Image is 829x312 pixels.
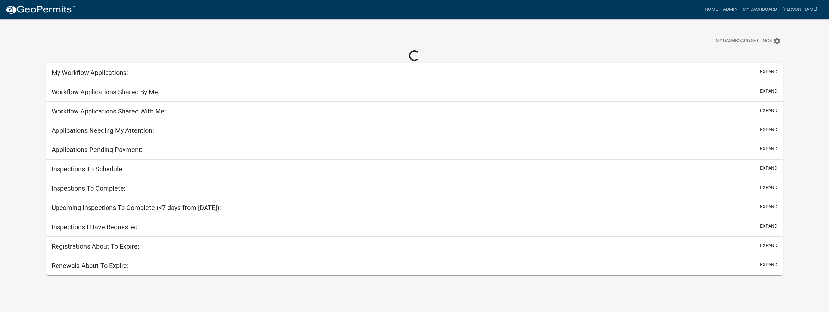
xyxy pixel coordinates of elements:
h5: My Workflow Applications: [52,69,128,77]
button: expand [760,261,777,268]
h5: Inspections To Schedule: [52,165,124,173]
button: expand [760,88,777,95]
button: expand [760,242,777,249]
a: My Dashboard [740,3,780,16]
h5: Registrations About To Expire: [52,242,139,250]
h5: Inspections I Have Requested: [52,223,139,231]
button: expand [760,146,777,152]
a: [PERSON_NAME] [780,3,824,16]
h5: Renewals About To Expire: [52,262,129,269]
button: expand [760,68,777,75]
button: expand [760,203,777,210]
button: expand [760,107,777,114]
span: My Dashboard Settings [716,37,772,45]
button: expand [760,184,777,191]
button: expand [760,165,777,172]
h5: Inspections To Complete: [52,184,125,192]
a: Admin [721,3,740,16]
a: Home [702,3,721,16]
i: settings [773,37,781,45]
button: expand [760,126,777,133]
button: My Dashboard Settingssettings [710,35,786,47]
button: expand [760,223,777,230]
h5: Upcoming Inspections To Complete (<7 days from [DATE]): [52,204,221,212]
h5: Applications Needing My Attention: [52,127,154,134]
h5: Applications Pending Payment: [52,146,142,154]
h5: Workflow Applications Shared By Me: [52,88,159,96]
h5: Workflow Applications Shared With Me: [52,107,166,115]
